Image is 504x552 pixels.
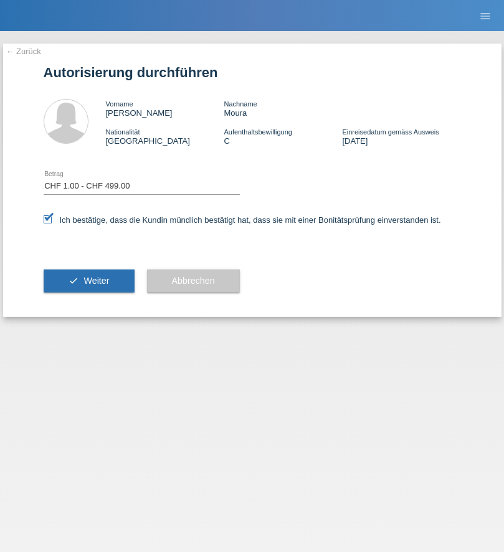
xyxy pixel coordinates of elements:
span: Aufenthaltsbewilligung [224,128,292,136]
span: Vorname [106,100,133,108]
button: Abbrechen [147,269,240,293]
span: Abbrechen [172,276,215,286]
i: check [69,276,78,286]
button: check Weiter [44,269,135,293]
a: menu [473,12,498,19]
div: [GEOGRAPHIC_DATA] [106,127,224,146]
label: Ich bestätige, dass die Kundin mündlich bestätigt hat, dass sie mit einer Bonitätsprüfung einvers... [44,215,441,225]
a: ← Zurück [6,47,41,56]
div: [PERSON_NAME] [106,99,224,118]
h1: Autorisierung durchführen [44,65,461,80]
span: Nationalität [106,128,140,136]
div: Moura [224,99,342,118]
div: C [224,127,342,146]
span: Nachname [224,100,257,108]
span: Einreisedatum gemäss Ausweis [342,128,439,136]
i: menu [479,10,492,22]
div: [DATE] [342,127,460,146]
span: Weiter [83,276,109,286]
